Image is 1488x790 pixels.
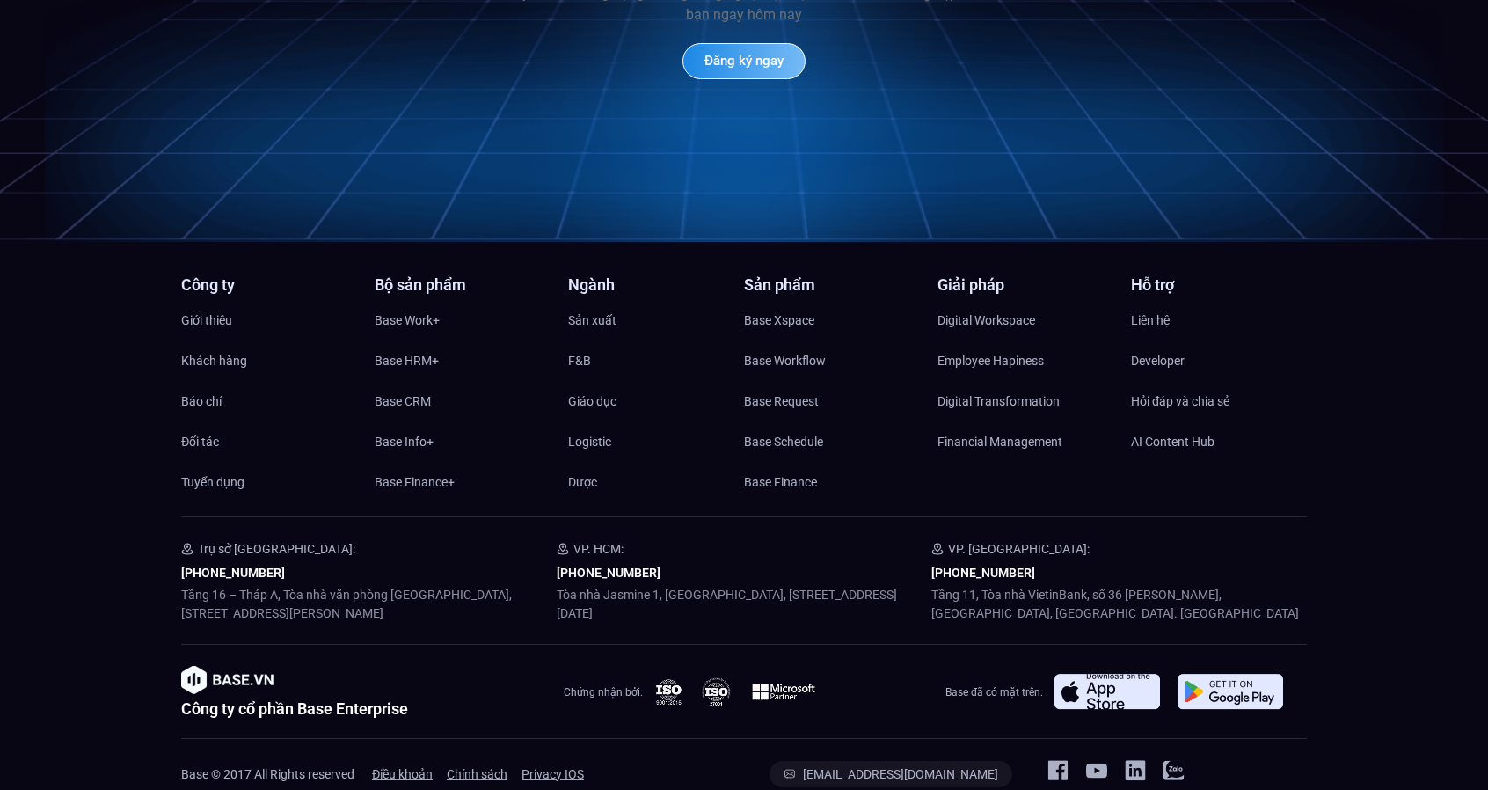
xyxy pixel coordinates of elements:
span: Base đã có mặt trên: [945,686,1043,699]
a: Financial Management [937,428,1113,455]
span: VP. [GEOGRAPHIC_DATA]: [948,542,1090,556]
span: Dược [568,469,597,495]
a: [PHONE_NUMBER] [181,566,285,580]
span: Base CRM [375,388,431,414]
a: [PHONE_NUMBER] [557,566,660,580]
span: Base Xspace [744,307,814,333]
a: Base Work+ [375,307,551,333]
a: Giới thiệu [181,307,357,333]
p: Tầng 11, Tòa nhà VietinBank, số 36 [PERSON_NAME], [GEOGRAPHIC_DATA], [GEOGRAPHIC_DATA]. [GEOGRAPH... [931,586,1307,623]
a: Logistic [568,428,744,455]
a: Base Request [744,388,920,414]
span: Đăng ký ngay [704,55,784,68]
p: Tòa nhà Jasmine 1, [GEOGRAPHIC_DATA], [STREET_ADDRESS][DATE] [557,586,932,623]
span: F&B [568,347,591,374]
a: Liên hệ [1131,307,1307,333]
span: [EMAIL_ADDRESS][DOMAIN_NAME] [803,768,998,780]
a: Sản xuất [568,307,744,333]
span: Hỏi đáp và chia sẻ [1131,388,1229,414]
span: Base Info+ [375,428,434,455]
a: Dược [568,469,744,495]
span: Tuyển dụng [181,469,244,495]
span: Sản xuất [568,307,616,333]
a: Điều khoản [372,761,433,787]
h4: Sản phẩm [744,277,920,293]
span: AI Content Hub [1131,428,1214,455]
span: Logistic [568,428,611,455]
h4: Ngành [568,277,744,293]
a: Base Xspace [744,307,920,333]
a: Tuyển dụng [181,469,357,495]
a: [EMAIL_ADDRESS][DOMAIN_NAME] [770,761,1012,787]
a: Base Finance+ [375,469,551,495]
a: Khách hàng [181,347,357,374]
span: Employee Hapiness [937,347,1044,374]
a: AI Content Hub [1131,428,1307,455]
h4: Giải pháp [937,277,1113,293]
span: Privacy IOS [522,761,584,787]
a: Base Workflow [744,347,920,374]
span: Báo chí [181,388,222,414]
a: Base HRM+ [375,347,551,374]
span: Financial Management [937,428,1062,455]
a: Employee Hapiness [937,347,1113,374]
span: Liên hệ [1131,307,1170,333]
a: Digital Workspace [937,307,1113,333]
a: Hỏi đáp và chia sẻ [1131,388,1307,414]
span: Base Workflow [744,347,826,374]
span: VP. HCM: [573,542,624,556]
span: Base Finance+ [375,469,455,495]
a: Đăng ký ngay [682,43,806,79]
a: Giáo dục [568,388,744,414]
span: Base © 2017 All Rights reserved [181,767,354,781]
a: Base Info+ [375,428,551,455]
span: Giáo dục [568,388,616,414]
a: [PHONE_NUMBER] [931,566,1035,580]
span: Giới thiệu [181,307,232,333]
a: Đối tác [181,428,357,455]
span: Base Schedule [744,428,823,455]
a: Chính sách [447,761,507,787]
span: Trụ sở [GEOGRAPHIC_DATA]: [198,542,355,556]
a: Base Finance [744,469,920,495]
h4: Hỗ trợ [1131,277,1307,293]
h4: Bộ sản phẩm [375,277,551,293]
a: Base CRM [375,388,551,414]
a: Developer [1131,347,1307,374]
p: Tầng 16 – Tháp A, Tòa nhà văn phòng [GEOGRAPHIC_DATA], [STREET_ADDRESS][PERSON_NAME] [181,586,557,623]
span: Base Work+ [375,307,440,333]
img: image-1.png [181,666,274,694]
h2: Công ty cổ phần Base Enterprise [181,701,408,717]
span: Đối tác [181,428,219,455]
span: Base HRM+ [375,347,439,374]
a: F&B [568,347,744,374]
a: Báo chí [181,388,357,414]
span: Digital Transformation [937,388,1060,414]
a: Base Schedule [744,428,920,455]
a: Digital Transformation [937,388,1113,414]
span: Base Finance [744,469,817,495]
span: Developer [1131,347,1185,374]
h4: Công ty [181,277,357,293]
span: Base Request [744,388,819,414]
span: Chứng nhận bởi: [564,686,643,699]
span: Khách hàng [181,347,247,374]
span: Digital Workspace [937,307,1035,333]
